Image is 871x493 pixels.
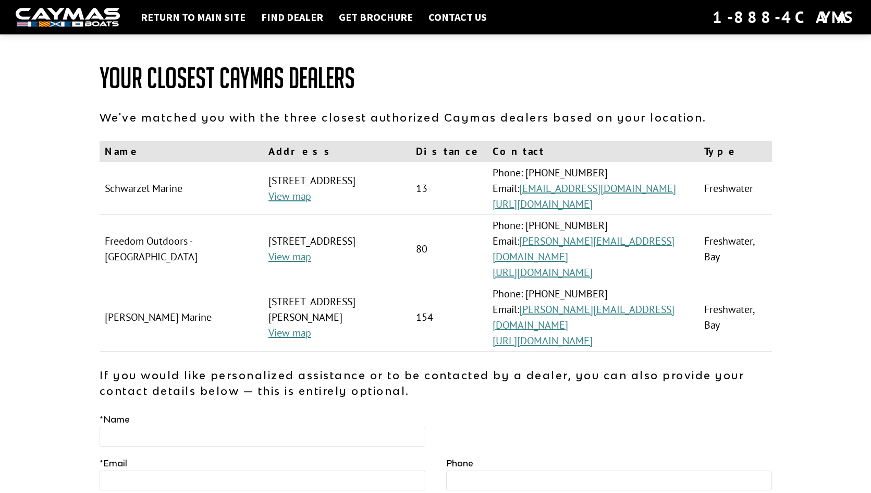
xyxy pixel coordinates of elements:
[487,162,699,215] td: Phone: [PHONE_NUMBER] Email:
[100,367,772,399] p: If you would like personalized assistance or to be contacted by a dealer, you can also provide yo...
[100,413,130,426] label: Name
[699,141,772,162] th: Type
[268,250,311,263] a: View map
[487,283,699,352] td: Phone: [PHONE_NUMBER] Email:
[263,215,411,283] td: [STREET_ADDRESS]
[100,457,127,470] label: Email
[100,63,772,94] h1: Your Closest Caymas Dealers
[423,10,492,24] a: Contact Us
[263,283,411,352] td: [STREET_ADDRESS][PERSON_NAME]
[487,215,699,283] td: Phone: [PHONE_NUMBER] Email:
[519,182,676,195] a: [EMAIL_ADDRESS][DOMAIN_NAME]
[713,6,855,29] div: 1-888-4CAYMAS
[699,215,772,283] td: Freshwater, Bay
[411,283,487,352] td: 154
[493,234,674,263] a: [PERSON_NAME][EMAIL_ADDRESS][DOMAIN_NAME]
[263,141,411,162] th: Address
[100,283,264,352] td: [PERSON_NAME] Marine
[411,162,487,215] td: 13
[699,283,772,352] td: Freshwater, Bay
[16,8,120,27] img: white-logo-c9c8dbefe5ff5ceceb0f0178aa75bf4bb51f6bca0971e226c86eb53dfe498488.png
[493,303,674,332] a: [PERSON_NAME][EMAIL_ADDRESS][DOMAIN_NAME]
[493,334,593,347] a: [URL][DOMAIN_NAME]
[136,10,251,24] a: Return to main site
[487,141,699,162] th: Contact
[256,10,328,24] a: Find Dealer
[100,162,264,215] td: Schwarzel Marine
[100,215,264,283] td: Freedom Outdoors - [GEOGRAPHIC_DATA]
[268,326,311,340] a: View map
[446,457,473,470] label: Phone
[268,189,311,203] a: View map
[263,162,411,215] td: [STREET_ADDRESS]
[100,110,772,125] p: We've matched you with the three closest authorized Caymas dealers based on your location.
[493,197,593,211] a: [URL][DOMAIN_NAME]
[493,266,593,279] a: [URL][DOMAIN_NAME]
[411,215,487,283] td: 80
[699,162,772,215] td: Freshwater
[100,141,264,162] th: Name
[411,141,487,162] th: Distance
[334,10,418,24] a: Get Brochure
